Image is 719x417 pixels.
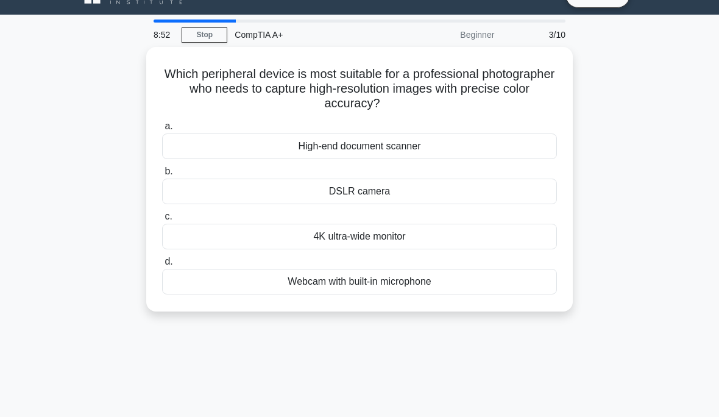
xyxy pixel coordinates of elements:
h5: Which peripheral device is most suitable for a professional photographer who needs to capture hig... [161,66,558,112]
div: 4K ultra-wide monitor [162,224,557,249]
div: 8:52 [146,23,182,47]
div: CompTIA A+ [227,23,395,47]
span: a. [165,121,172,131]
div: Webcam with built-in microphone [162,269,557,294]
a: Stop [182,27,227,43]
div: DSLR camera [162,179,557,204]
span: c. [165,211,172,221]
div: High-end document scanner [162,134,557,159]
div: 3/10 [501,23,573,47]
span: d. [165,256,172,266]
div: Beginner [395,23,501,47]
span: b. [165,166,172,176]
